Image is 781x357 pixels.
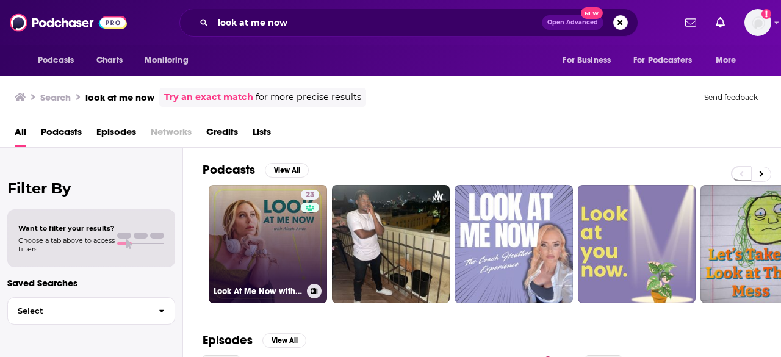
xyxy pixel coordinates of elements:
button: Select [7,297,175,325]
img: User Profile [744,9,771,36]
span: Logged in as megcassidy [744,9,771,36]
h2: Episodes [203,333,253,348]
h3: Search [40,92,71,103]
input: Search podcasts, credits, & more... [213,13,542,32]
button: Open AdvancedNew [542,15,603,30]
a: EpisodesView All [203,333,306,348]
button: Show profile menu [744,9,771,36]
span: More [716,52,736,69]
button: open menu [29,49,90,72]
span: Choose a tab above to access filters. [18,236,115,253]
span: Networks [151,122,192,147]
span: Open Advanced [547,20,598,26]
div: Search podcasts, credits, & more... [179,9,638,37]
span: for more precise results [256,90,361,104]
button: open menu [625,49,710,72]
span: Monitoring [145,52,188,69]
h3: look at me now [85,92,154,103]
button: Send feedback [700,92,761,103]
a: PodcastsView All [203,162,309,178]
a: Charts [88,49,130,72]
a: All [15,122,26,147]
h2: Podcasts [203,162,255,178]
span: Want to filter your results? [18,224,115,233]
a: Show notifications dropdown [711,12,730,33]
span: Charts [96,52,123,69]
a: 23Look At Me Now with [PERSON_NAME] [209,185,327,303]
svg: Add a profile image [761,9,771,19]
button: View All [265,163,309,178]
span: Podcasts [38,52,74,69]
span: 23 [306,189,314,201]
h2: Filter By [7,179,175,197]
span: New [581,7,603,19]
img: Podchaser - Follow, Share and Rate Podcasts [10,11,127,34]
a: 23 [301,190,319,200]
button: open menu [136,49,204,72]
a: Lists [253,122,271,147]
button: open menu [554,49,626,72]
span: For Podcasters [633,52,692,69]
a: Credits [206,122,238,147]
a: Podcasts [41,122,82,147]
h3: Look At Me Now with [PERSON_NAME] [214,286,302,297]
button: View All [262,333,306,348]
span: Select [8,307,149,315]
a: Episodes [96,122,136,147]
a: Show notifications dropdown [680,12,701,33]
button: open menu [707,49,752,72]
a: Try an exact match [164,90,253,104]
span: For Business [563,52,611,69]
p: Saved Searches [7,277,175,289]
